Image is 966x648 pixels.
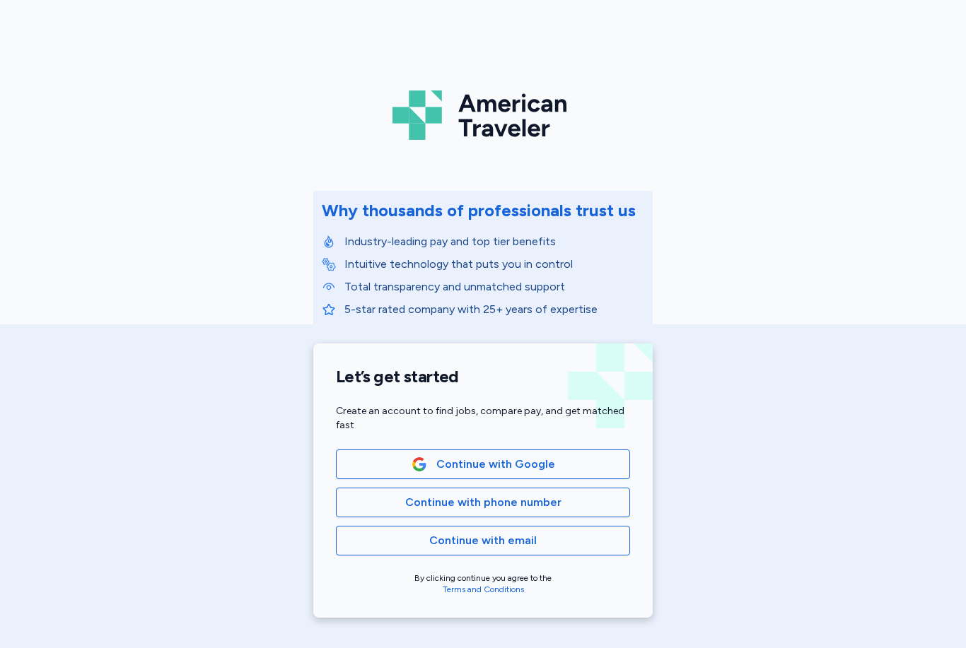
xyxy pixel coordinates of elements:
div: Create an account to find jobs, compare pay, and get matched fast [336,404,630,432]
button: Continue with phone number [336,488,630,517]
p: Intuitive technology that puts you in control [344,256,644,273]
img: Google Logo [412,456,427,472]
span: Continue with Google [436,456,555,473]
div: By clicking continue you agree to the [336,572,630,595]
button: Google LogoContinue with Google [336,449,630,479]
p: Total transparency and unmatched support [344,278,644,295]
button: Continue with email [336,526,630,555]
span: Continue with phone number [405,494,561,511]
div: Why thousands of professionals trust us [322,199,636,222]
a: Terms and Conditions [443,584,524,594]
h1: Let’s get started [336,366,630,387]
img: Logo [392,85,574,146]
p: Industry-leading pay and top tier benefits [344,233,644,250]
span: Continue with email [429,532,537,549]
p: 5-star rated company with 25+ years of expertise [344,301,644,318]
